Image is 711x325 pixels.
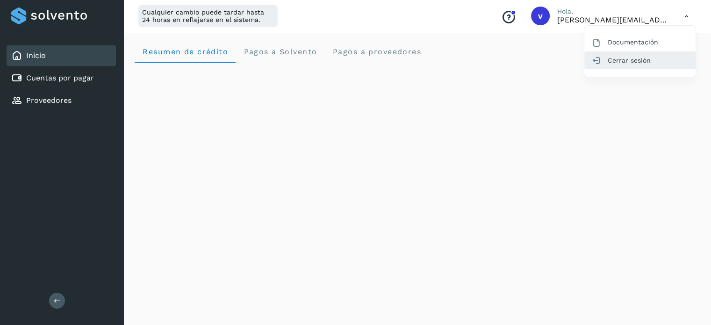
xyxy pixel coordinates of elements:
[7,68,116,88] div: Cuentas por pagar
[7,90,116,111] div: Proveedores
[584,51,696,69] div: Cerrar sesión
[7,45,116,66] div: Inicio
[584,33,696,51] div: Documentación
[26,73,94,82] a: Cuentas por pagar
[26,51,46,60] a: Inicio
[26,96,72,105] a: Proveedores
